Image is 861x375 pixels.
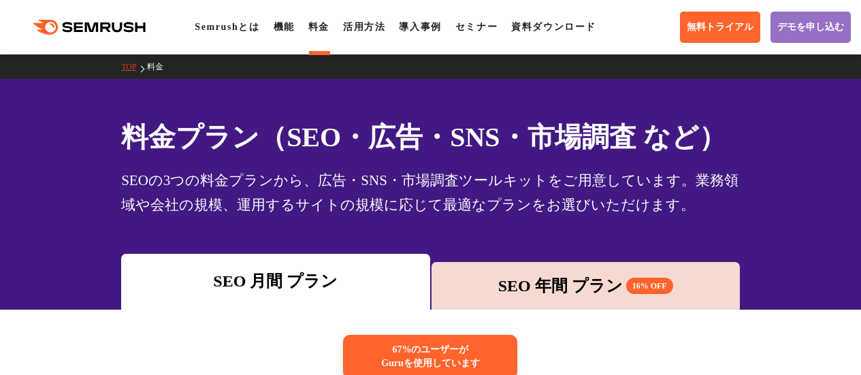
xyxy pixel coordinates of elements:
[687,21,753,33] span: 無料トライアル
[455,22,498,32] a: セミナー
[195,22,259,32] a: Semrushとは
[680,12,760,43] a: 無料トライアル
[511,22,596,32] a: 資料ダウンロード
[121,168,740,217] div: SEOの3つの料金プランから、広告・SNS・市場調査ツールキットをご用意しています。業務領域や会社の規模、運用するサイトの規模に応じて最適なプランをお選びいただけます。
[399,22,441,32] a: 導入事例
[121,117,740,157] h1: 料金プラン（SEO・広告・SNS・市場調査 など）
[626,278,673,294] span: 16% OFF
[128,269,423,293] div: SEO 月間 プラン
[274,22,295,32] a: 機能
[147,62,174,71] a: 料金
[308,22,329,32] a: 料金
[438,274,733,298] div: SEO 年間 プラン
[121,62,146,71] a: TOP
[343,22,385,32] a: 活用方法
[777,21,844,33] span: デモを申し込む
[770,12,851,43] a: デモを申し込む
